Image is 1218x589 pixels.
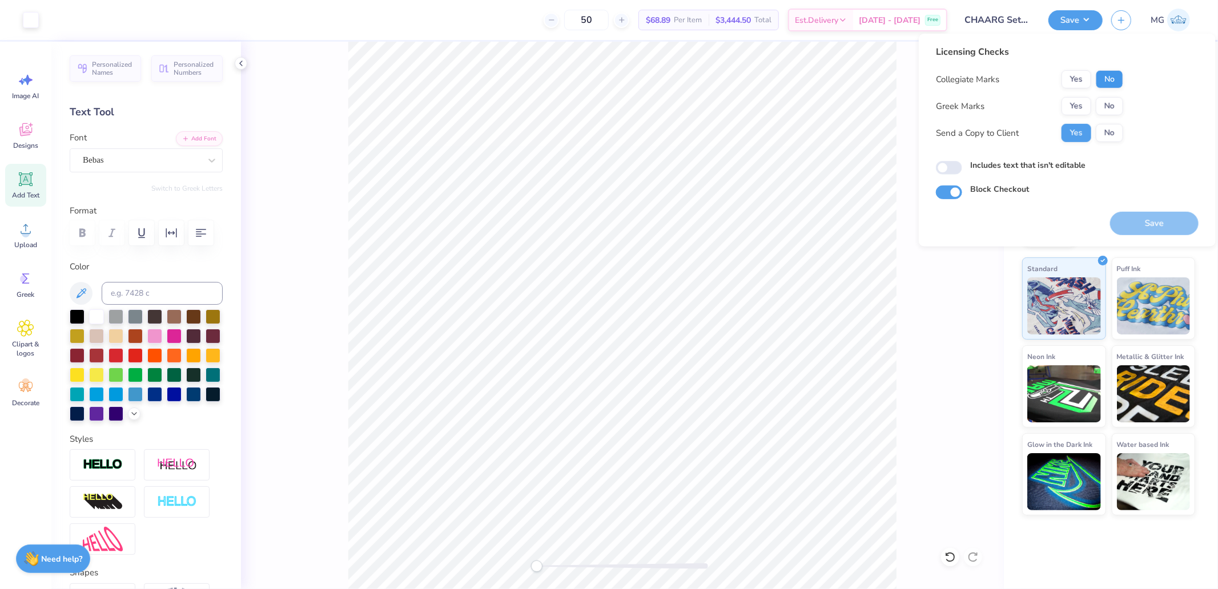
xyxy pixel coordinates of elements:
button: Switch to Greek Letters [151,184,223,193]
img: Standard [1027,277,1101,334]
span: Designs [13,141,38,150]
div: Licensing Checks [936,45,1123,59]
span: Puff Ink [1117,263,1141,275]
span: Add Text [12,191,39,200]
span: $3,444.50 [715,14,751,26]
span: Glow in the Dark Ink [1027,438,1092,450]
div: Text Tool [70,104,223,120]
span: Total [754,14,771,26]
button: Personalized Names [70,55,141,82]
button: Yes [1062,124,1091,142]
img: Neon Ink [1027,365,1101,422]
button: Yes [1062,70,1091,88]
span: Decorate [12,398,39,408]
button: Yes [1062,97,1091,115]
img: Metallic & Glitter Ink [1117,365,1191,422]
button: Personalized Numbers [151,55,223,82]
img: Shadow [157,458,197,472]
img: Water based Ink [1117,453,1191,510]
span: Metallic & Glitter Ink [1117,350,1184,362]
label: Styles [70,433,93,446]
span: Water based Ink [1117,438,1169,450]
img: 3D Illusion [83,493,123,511]
span: Personalized Numbers [174,60,216,76]
span: Greek [17,290,35,299]
span: Upload [14,240,37,249]
img: Puff Ink [1117,277,1191,334]
img: Michael Galon [1167,9,1190,31]
span: [DATE] - [DATE] [859,14,920,26]
button: No [1096,70,1123,88]
label: Block Checkout [970,183,1029,195]
input: – – [564,10,609,30]
span: Est. Delivery [795,14,838,26]
input: Untitled Design [956,9,1040,31]
button: No [1096,124,1123,142]
div: Accessibility label [531,560,542,572]
label: Color [70,260,223,273]
span: Standard [1027,263,1058,275]
span: Neon Ink [1027,350,1055,362]
a: MG [1145,9,1195,31]
img: Free Distort [83,527,123,551]
span: MG [1151,14,1164,27]
span: Personalized Names [92,60,134,76]
span: Image AI [13,91,39,100]
img: Negative Space [157,495,197,509]
span: Per Item [674,14,702,26]
img: Glow in the Dark Ink [1027,453,1101,510]
div: Send a Copy to Client [936,127,1019,140]
input: e.g. 7428 c [102,282,223,305]
div: Collegiate Marks [936,73,999,86]
label: Font [70,131,87,144]
span: Clipart & logos [7,340,45,358]
label: Format [70,204,223,217]
img: Stroke [83,458,123,471]
button: No [1096,97,1123,115]
div: Greek Marks [936,100,984,113]
button: Save [1048,10,1103,30]
span: Free [927,16,938,24]
button: Add Font [176,131,223,146]
strong: Need help? [42,554,83,564]
label: Includes text that isn't editable [970,159,1086,171]
span: $68.89 [646,14,670,26]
